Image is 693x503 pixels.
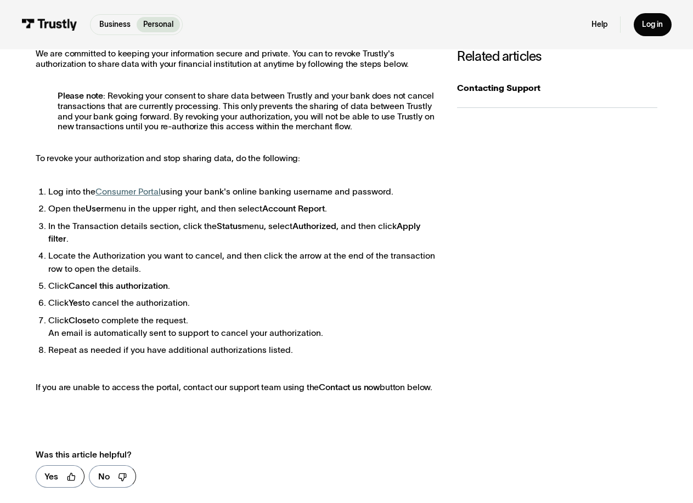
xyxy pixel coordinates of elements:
[457,82,657,94] div: Contacting Support
[642,20,663,30] div: Log in
[48,279,436,292] li: Click .
[48,220,436,245] li: In the Transaction details section, click the menu, select , and then click .
[457,68,657,107] a: Contacting Support
[93,17,137,32] a: Business
[98,470,110,483] div: No
[36,91,436,132] p: : Revoking your consent to share data between Trustly and your bank does not cancel transactions ...
[48,185,436,198] li: Log into the using your bank's online banking username and password.
[95,187,161,196] a: Consumer Portal
[591,20,607,30] a: Help
[69,316,92,325] strong: Close
[48,314,436,340] li: Click to complete the request. An email is automatically sent to support to cancel your authoriza...
[69,298,82,307] strong: Yes
[44,470,58,483] div: Yes
[292,221,336,231] strong: Authorized
[86,204,104,213] strong: User
[48,249,436,275] li: Locate the Authorization you want to cancel, and then click the arrow at the end of the transacti...
[36,465,85,488] a: Yes
[89,465,136,488] a: No
[69,281,168,290] strong: Cancel this authorization
[21,19,77,30] img: Trustly Logo
[137,17,179,32] a: Personal
[217,221,242,231] strong: Status
[48,344,436,356] li: Repeat as needed if you have additional authorizations listed.
[36,153,436,164] p: To revoke your authorization and stop sharing data, do the following:
[58,91,103,100] strong: Please note
[48,296,436,309] li: Click to cancel the authorization.
[634,13,672,36] a: Log in
[457,49,657,64] h3: Related articles
[143,19,173,31] p: Personal
[36,448,413,461] div: Was this article helpful?
[262,204,325,213] strong: Account Report
[319,382,380,392] strong: Contact us now
[99,19,131,31] p: Business
[48,202,436,215] li: Open the menu in the upper right, and then select .
[36,382,436,393] p: If you are unable to access the portal, contact our support team using the button below.
[36,49,436,70] p: We are committed to keeping your information secure and private. You can to revoke Trustly's auth...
